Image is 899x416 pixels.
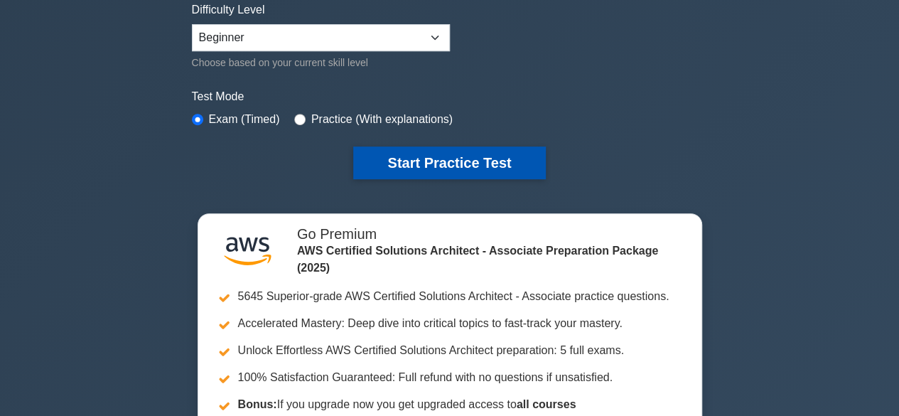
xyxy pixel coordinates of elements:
button: Start Practice Test [353,146,545,179]
label: Practice (With explanations) [311,111,453,128]
label: Difficulty Level [192,1,265,18]
label: Test Mode [192,88,708,105]
div: Choose based on your current skill level [192,54,450,71]
label: Exam (Timed) [209,111,280,128]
